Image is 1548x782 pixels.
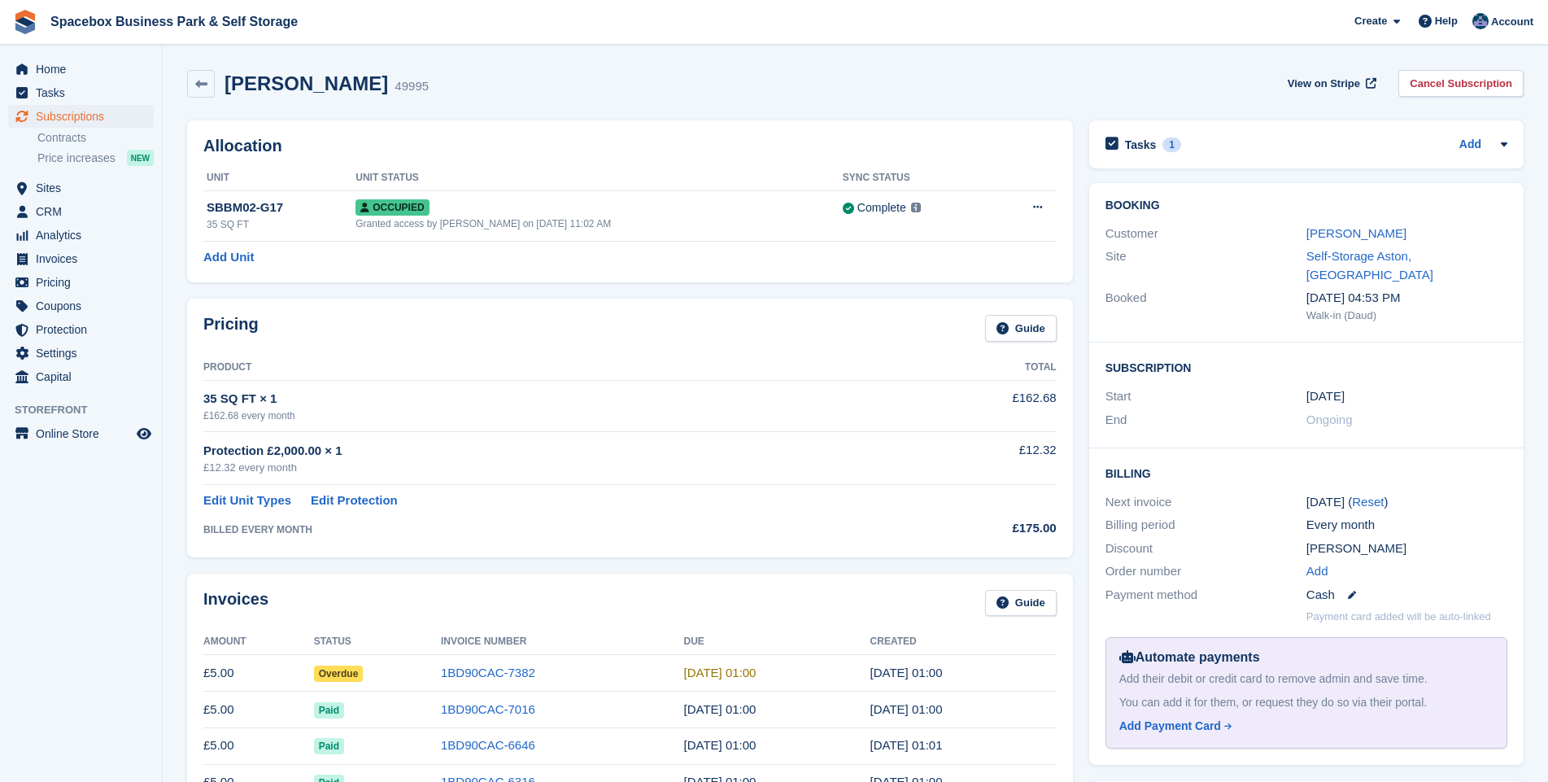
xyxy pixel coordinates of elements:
th: Due [684,629,870,655]
a: menu [8,295,154,317]
h2: Pricing [203,315,259,342]
div: BILLED EVERY MONTH [203,522,899,537]
span: Create [1354,13,1387,29]
a: menu [8,342,154,365]
time: 2025-06-13 00:01:00 UTC [870,738,943,752]
a: Add Payment Card [1119,718,1487,735]
div: End [1105,411,1306,430]
div: Granted access by [PERSON_NAME] on [DATE] 11:02 AM [355,216,843,231]
a: Guide [985,590,1057,617]
time: 2025-08-13 00:00:10 UTC [870,666,943,679]
span: Coupons [36,295,133,317]
a: Add [1459,136,1481,155]
div: £12.32 every month [203,460,899,476]
div: [DATE] ( ) [1306,493,1507,512]
a: menu [8,58,154,81]
span: Occupied [355,199,429,216]
span: Price increases [37,151,116,166]
a: Cancel Subscription [1398,70,1524,97]
div: 35 SQ FT [207,217,355,232]
td: £5.00 [203,655,314,692]
a: Preview store [134,424,154,443]
th: Invoice Number [441,629,684,655]
h2: Tasks [1125,138,1157,152]
a: 1BD90CAC-7382 [441,666,535,679]
a: Add [1306,562,1328,581]
img: stora-icon-8386f47178a22dfd0bd8f6a31ec36ba5ce8667c1dd55bd0f319d3a0aa187defe.svg [13,10,37,34]
a: menu [8,365,154,388]
td: £162.68 [899,380,1057,431]
span: Account [1491,14,1533,30]
span: Paid [314,738,344,754]
h2: [PERSON_NAME] [225,72,388,94]
th: Total [899,355,1057,381]
a: Reset [1352,495,1384,509]
span: Help [1435,13,1458,29]
a: Self-Storage Aston, [GEOGRAPHIC_DATA] [1306,249,1433,282]
a: menu [8,318,154,341]
div: Protection £2,000.00 × 1 [203,442,899,461]
a: menu [8,200,154,223]
th: Status [314,629,441,655]
div: [PERSON_NAME] [1306,540,1507,558]
div: Discount [1105,540,1306,558]
div: Customer [1105,225,1306,243]
h2: Billing [1105,465,1507,481]
span: View on Stripe [1288,76,1360,92]
td: £5.00 [203,692,314,728]
th: Unit Status [355,165,843,191]
th: Unit [203,165,355,191]
div: Automate payments [1119,648,1493,667]
a: Price increases NEW [37,149,154,167]
div: £162.68 every month [203,408,899,423]
div: SBBM02-G17 [207,199,355,217]
div: [DATE] 04:53 PM [1306,289,1507,308]
th: Amount [203,629,314,655]
a: 1BD90CAC-6646 [441,738,535,752]
a: menu [8,422,154,445]
div: Add Payment Card [1119,718,1221,735]
span: Protection [36,318,133,341]
a: menu [8,271,154,294]
div: 35 SQ FT × 1 [203,390,899,408]
div: Payment method [1105,586,1306,605]
a: Guide [985,315,1057,342]
a: menu [8,247,154,270]
time: 2025-08-14 00:00:00 UTC [684,666,757,679]
a: 1BD90CAC-7016 [441,702,535,716]
time: 2025-07-14 00:00:00 UTC [684,702,757,716]
span: Capital [36,365,133,388]
span: Storefront [15,402,162,418]
span: Online Store [36,422,133,445]
p: Payment card added will be auto-linked [1306,609,1491,625]
span: Settings [36,342,133,365]
div: Add their debit or credit card to remove admin and save time. [1119,671,1493,688]
a: View on Stripe [1281,70,1380,97]
div: Billing period [1105,516,1306,535]
span: Sites [36,177,133,199]
span: Ongoing [1306,413,1353,426]
a: Add Unit [203,248,254,267]
div: Site [1105,247,1306,284]
a: menu [8,224,154,247]
time: 2025-06-14 00:00:00 UTC [684,738,757,752]
td: £5.00 [203,727,314,764]
a: menu [8,81,154,104]
a: Edit Protection [311,491,398,510]
div: Next invoice [1105,493,1306,512]
h2: Subscription [1105,359,1507,375]
div: 1 [1162,138,1181,152]
div: You can add it for them, or request they do so via their portal. [1119,694,1493,711]
a: Contracts [37,130,154,146]
div: Walk-in (Daud) [1306,308,1507,324]
span: Home [36,58,133,81]
span: Analytics [36,224,133,247]
div: Start [1105,387,1306,406]
th: Sync Status [843,165,992,191]
div: Every month [1306,516,1507,535]
div: Cash [1306,586,1507,605]
span: Pricing [36,271,133,294]
img: icon-info-grey-7440780725fd019a000dd9b08b2336e03edf1995a4989e88bcd33f0948082b44.svg [911,203,921,212]
div: NEW [127,150,154,166]
time: 2025-07-13 00:00:34 UTC [870,702,943,716]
